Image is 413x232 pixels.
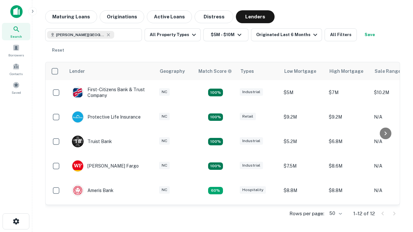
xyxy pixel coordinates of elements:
[48,44,68,57] button: Reset
[2,60,30,78] a: Contacts
[10,71,23,76] span: Contacts
[8,53,24,58] span: Borrowers
[195,10,233,23] button: Distress
[237,62,280,80] th: Types
[12,90,21,95] span: Saved
[251,28,322,41] button: Originated Last 6 Months
[69,67,85,75] div: Lender
[72,111,141,123] div: Protective Life Insurance
[208,162,223,170] div: Matching Properties: 2, hasApolloMatch: undefined
[280,129,326,154] td: $5.2M
[280,62,326,80] th: Low Mortgage
[326,178,371,203] td: $8.8M
[280,105,326,129] td: $9.2M
[280,203,326,227] td: $9.2M
[159,162,170,169] div: NC
[72,87,83,98] img: picture
[159,186,170,194] div: NC
[198,68,232,75] div: Capitalize uses an advanced AI algorithm to match your search with the best lender. The match sco...
[240,88,263,96] div: Industrial
[45,10,97,23] button: Maturing Loans
[10,34,22,39] span: Search
[72,136,112,147] div: Truist Bank
[325,28,357,41] button: All Filters
[145,28,201,41] button: All Property Types
[326,105,371,129] td: $9.2M
[284,67,316,75] div: Low Mortgage
[2,42,30,59] a: Borrowers
[208,187,223,195] div: Matching Properties: 1, hasApolloMatch: undefined
[72,185,83,196] img: picture
[240,162,263,169] div: Industrial
[208,138,223,146] div: Matching Properties: 3, hasApolloMatch: undefined
[280,80,326,105] td: $5M
[72,87,149,98] div: First-citizens Bank & Trust Company
[240,113,256,120] div: Retail
[2,23,30,40] a: Search
[159,137,170,145] div: NC
[72,160,139,172] div: [PERSON_NAME] Fargo
[147,10,192,23] button: Active Loans
[381,160,413,191] iframe: Chat Widget
[156,62,195,80] th: Geography
[75,138,81,145] p: T B
[72,160,83,171] img: picture
[240,137,263,145] div: Industrial
[375,67,401,75] div: Sale Range
[280,154,326,178] td: $7.5M
[327,209,343,218] div: 50
[326,129,371,154] td: $6.8M
[256,31,319,39] div: Originated Last 6 Months
[326,154,371,178] td: $8.6M
[159,88,170,96] div: NC
[329,67,363,75] div: High Mortgage
[326,62,371,80] th: High Mortgage
[289,210,324,217] p: Rows per page:
[326,203,371,227] td: $9.2M
[2,79,30,96] a: Saved
[280,178,326,203] td: $8.8M
[72,185,114,196] div: Ameris Bank
[208,113,223,121] div: Matching Properties: 2, hasApolloMatch: undefined
[65,62,156,80] th: Lender
[159,113,170,120] div: NC
[195,62,237,80] th: Capitalize uses an advanced AI algorithm to match your search with the best lender. The match sco...
[160,67,185,75] div: Geography
[100,10,144,23] button: Originations
[72,111,83,122] img: picture
[236,10,275,23] button: Lenders
[240,67,254,75] div: Types
[203,28,248,41] button: $5M - $10M
[198,68,231,75] h6: Match Score
[359,28,380,41] button: Save your search to get updates of matches that match your search criteria.
[10,5,23,18] img: capitalize-icon.png
[353,210,375,217] p: 1–12 of 12
[326,80,371,105] td: $7M
[240,186,266,194] div: Hospitality
[56,32,105,38] span: [PERSON_NAME][GEOGRAPHIC_DATA], [GEOGRAPHIC_DATA]
[208,89,223,96] div: Matching Properties: 2, hasApolloMatch: undefined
